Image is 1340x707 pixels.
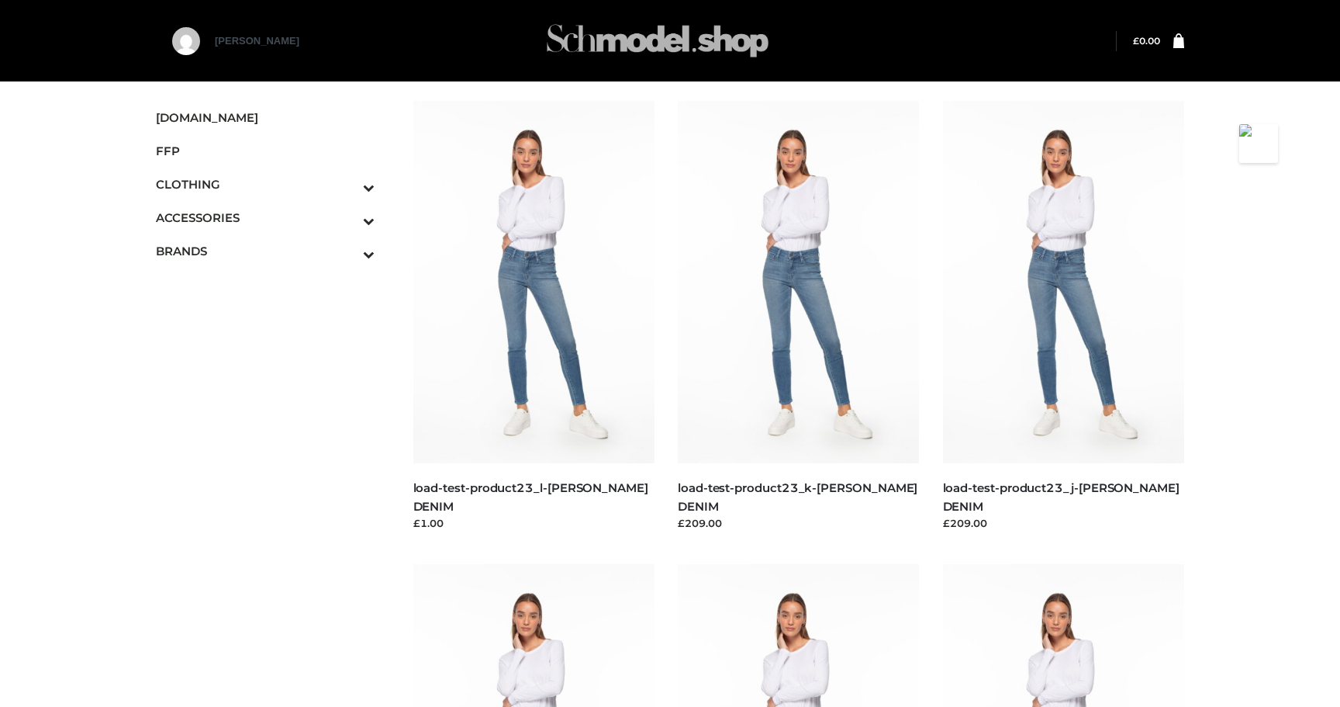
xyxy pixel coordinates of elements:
[156,142,375,160] span: FFP
[156,109,375,126] span: [DOMAIN_NAME]
[156,175,375,193] span: CLOTHING
[413,101,655,463] img: load-test-product23_l-PARKER SMITH DENIM
[943,515,1185,531] div: £209.00
[156,242,375,260] span: BRANDS
[320,168,375,201] button: Toggle Submenu
[1133,35,1160,47] bdi: 0.00
[156,134,375,168] a: FFP
[541,10,774,71] img: Schmodel Admin 964
[678,101,920,463] img: load-test-product23_k-PARKER SMITH DENIM
[413,515,655,531] div: £1.00
[156,234,375,268] a: BRANDSToggle Submenu
[156,101,375,134] a: [DOMAIN_NAME]
[156,209,375,227] span: ACCESSORIES
[215,35,299,75] a: [PERSON_NAME]
[678,515,920,531] div: £209.00
[156,201,375,234] a: ACCESSORIESToggle Submenu
[678,480,917,513] a: load-test-product23_k-[PERSON_NAME] DENIM
[1133,35,1160,47] a: £0.00
[320,201,375,234] button: Toggle Submenu
[943,480,1179,513] a: load-test-product23_j-[PERSON_NAME] DENIM
[1133,35,1139,47] span: £
[413,480,648,513] a: load-test-product23_l-[PERSON_NAME] DENIM
[943,101,1185,463] img: load-test-product23_j-PARKER SMITH DENIM
[156,168,375,201] a: CLOTHINGToggle Submenu
[320,234,375,268] button: Toggle Submenu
